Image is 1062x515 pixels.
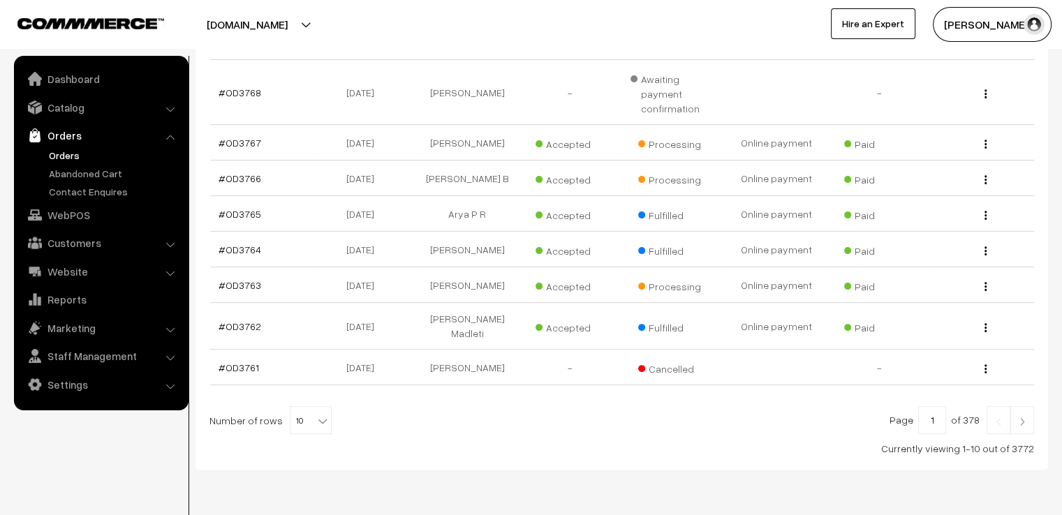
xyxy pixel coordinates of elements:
td: [DATE] [313,350,416,385]
td: [DATE] [313,303,416,350]
a: Hire an Expert [831,8,915,39]
span: Paid [844,317,914,335]
a: WebPOS [17,202,184,227]
span: Paid [844,240,914,258]
td: [DATE] [313,267,416,303]
img: Menu [984,140,987,149]
span: Cancelled [638,358,708,376]
span: Processing [638,133,708,151]
a: Orders [45,148,184,163]
a: #OD3767 [219,137,261,149]
a: #OD3768 [219,87,261,98]
img: Right [1016,417,1028,426]
a: #OD3763 [219,279,261,291]
span: Page [890,414,913,426]
a: Contact Enquires [45,184,184,199]
span: Accepted [536,317,605,335]
a: #OD3764 [219,244,261,255]
td: Online payment [725,125,828,161]
button: [DOMAIN_NAME] [158,7,337,42]
a: Catalog [17,95,184,120]
a: #OD3762 [219,320,261,332]
span: Accepted [536,240,605,258]
img: Menu [984,364,987,373]
a: Customers [17,230,184,255]
img: Menu [984,246,987,255]
span: Fulfilled [638,240,708,258]
td: [DATE] [313,196,416,232]
span: Processing [638,276,708,294]
a: Abandoned Cart [45,166,184,181]
a: Reports [17,287,184,312]
span: of 378 [951,414,980,426]
td: [PERSON_NAME] [416,232,519,267]
img: Menu [984,323,987,332]
div: Currently viewing 1-10 out of 3772 [209,441,1034,456]
td: [DATE] [313,125,416,161]
button: [PERSON_NAME] [933,7,1052,42]
span: 10 [290,406,332,434]
td: - [519,60,622,125]
span: Paid [844,276,914,294]
td: Online payment [725,303,828,350]
a: COMMMERCE [17,14,140,31]
td: Online payment [725,232,828,267]
td: [DATE] [313,232,416,267]
span: Accepted [536,276,605,294]
span: Paid [844,169,914,187]
td: - [828,350,931,385]
span: Fulfilled [638,204,708,223]
span: Fulfilled [638,317,708,335]
span: 10 [290,407,331,435]
td: Online payment [725,196,828,232]
a: Orders [17,123,184,148]
span: Number of rows [209,413,283,428]
td: [DATE] [313,161,416,196]
span: Accepted [536,133,605,151]
a: #OD3765 [219,208,261,220]
td: [PERSON_NAME] [416,267,519,303]
img: COMMMERCE [17,18,164,29]
span: Accepted [536,204,605,223]
a: Dashboard [17,66,184,91]
td: [PERSON_NAME] [416,60,519,125]
span: Paid [844,204,914,223]
a: Website [17,259,184,284]
a: Settings [17,372,184,397]
img: Menu [984,89,987,98]
td: [PERSON_NAME] [416,125,519,161]
td: Online payment [725,267,828,303]
span: Accepted [536,169,605,187]
span: Awaiting payment confirmation [630,68,717,116]
img: Left [992,417,1005,426]
span: Processing [638,169,708,187]
a: Marketing [17,315,184,341]
td: Online payment [725,161,828,196]
td: [PERSON_NAME] Madleti [416,303,519,350]
td: Arya P R [416,196,519,232]
td: [DATE] [313,60,416,125]
a: #OD3766 [219,172,261,184]
td: - [519,350,622,385]
td: - [828,60,931,125]
img: user [1024,14,1045,35]
a: Staff Management [17,343,184,368]
td: [PERSON_NAME] B [416,161,519,196]
img: Menu [984,175,987,184]
td: [PERSON_NAME] [416,350,519,385]
img: Menu [984,211,987,220]
a: #OD3761 [219,361,259,373]
img: Menu [984,282,987,291]
span: Paid [844,133,914,151]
